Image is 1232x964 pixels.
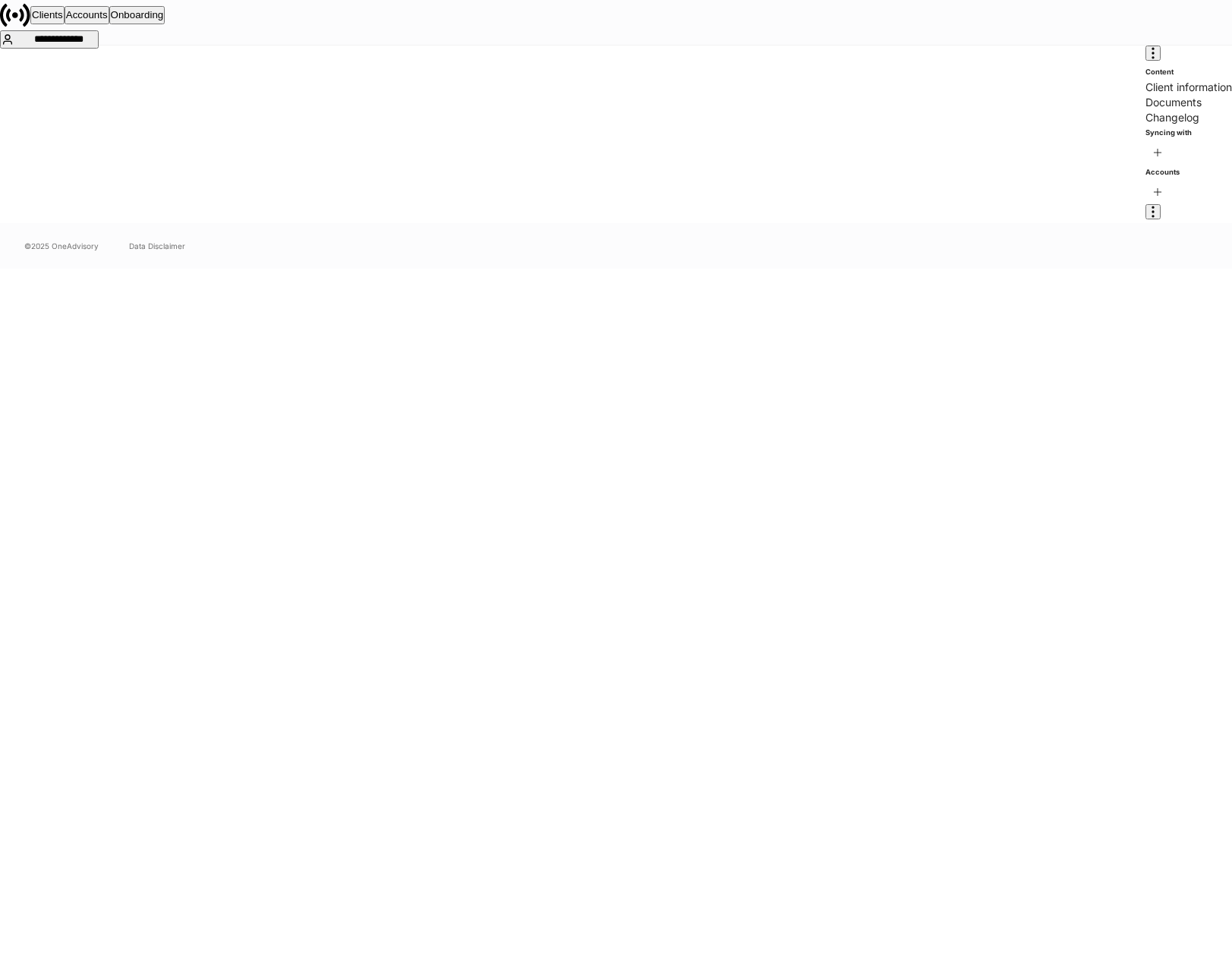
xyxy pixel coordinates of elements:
[30,6,65,24] button: Clients
[65,6,109,24] button: Accounts
[129,240,185,252] a: Data Disclaimer
[1145,80,1232,95] a: Client information
[109,6,165,24] button: Onboarding
[1145,95,1232,110] a: Documents
[24,240,99,252] span: © 2025 OneAdvisory
[66,8,108,23] div: Accounts
[1145,165,1232,180] h6: Accounts
[111,8,164,23] div: Onboarding
[1145,65,1232,80] h6: Content
[1145,125,1232,140] h6: Syncing with
[1145,110,1232,125] a: Changelog
[32,8,63,23] div: Clients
